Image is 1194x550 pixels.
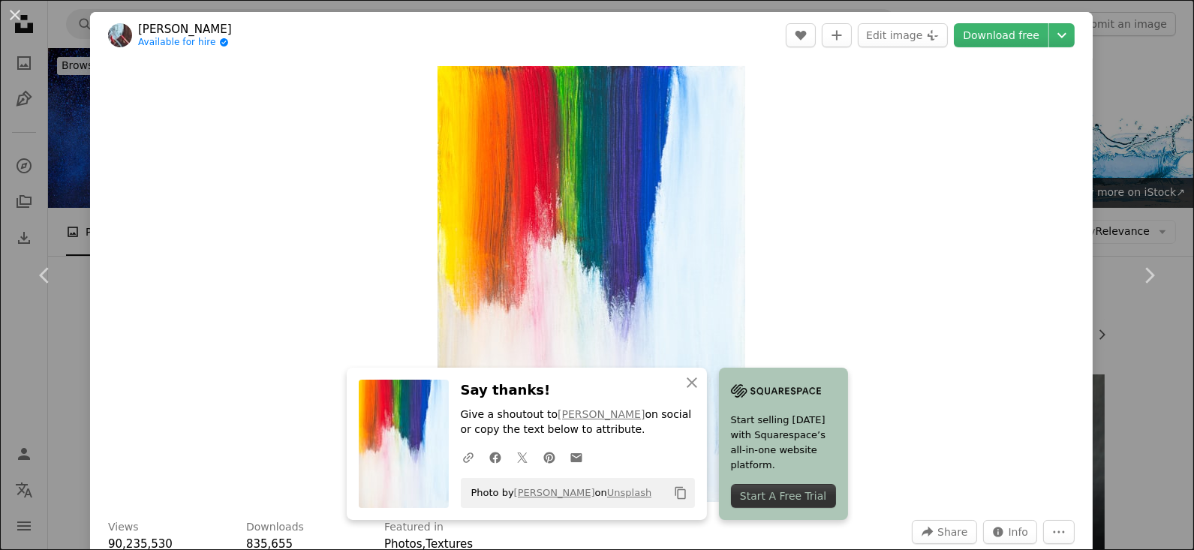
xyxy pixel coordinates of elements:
[461,380,695,401] h3: Say thanks!
[482,442,509,472] a: Share on Facebook
[822,23,852,47] button: Add to Collection
[786,23,816,47] button: Like
[1043,520,1075,544] button: More Actions
[384,520,444,535] h3: Featured in
[912,520,976,544] button: Share this image
[719,368,848,520] a: Start selling [DATE] with Squarespace’s all-in-one website platform.Start A Free Trial
[983,520,1038,544] button: Stats about this image
[536,442,563,472] a: Share on Pinterest
[1104,203,1194,347] a: Next
[108,23,132,47] img: Go to Markus Spiske's profile
[514,487,595,498] a: [PERSON_NAME]
[668,480,693,506] button: Copy to clipboard
[858,23,948,47] button: Edit image
[438,66,745,502] img: yellow, orange, red, green, and blue abstract painting
[558,408,645,420] a: [PERSON_NAME]
[731,413,836,473] span: Start selling [DATE] with Squarespace’s all-in-one website platform.
[731,380,821,402] img: file-1705255347840-230a6ab5bca9image
[937,521,967,543] span: Share
[138,22,232,37] a: [PERSON_NAME]
[607,487,651,498] a: Unsplash
[108,520,139,535] h3: Views
[731,484,836,508] div: Start A Free Trial
[438,66,745,502] button: Zoom in on this image
[509,442,536,472] a: Share on Twitter
[563,442,590,472] a: Share over email
[138,37,232,49] a: Available for hire
[1049,23,1075,47] button: Choose download size
[464,481,652,505] span: Photo by on
[246,520,304,535] h3: Downloads
[954,23,1048,47] a: Download free
[1009,521,1029,543] span: Info
[461,407,695,437] p: Give a shoutout to on social or copy the text below to attribute.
